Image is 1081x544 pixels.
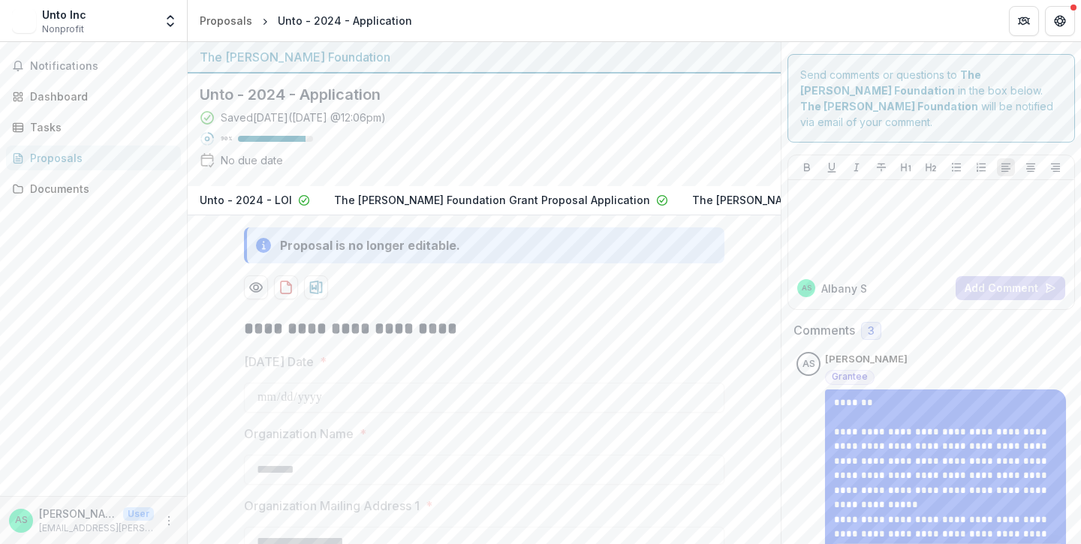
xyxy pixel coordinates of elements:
p: [DATE] Date [244,353,314,371]
span: Grantee [832,371,868,382]
img: Unto Inc [12,9,36,33]
button: download-proposal [274,275,298,299]
div: Unto - 2024 - Application [278,13,412,29]
nav: breadcrumb [194,10,418,32]
button: Get Help [1045,6,1075,36]
span: Nonprofit [42,23,84,36]
p: Albany S [821,281,867,296]
button: Partners [1009,6,1039,36]
h2: Comments [793,323,855,338]
p: [PERSON_NAME] [39,506,117,521]
div: Tasks [30,119,169,135]
span: 3 [868,325,875,338]
a: Dashboard [6,84,181,109]
div: Albany Smith [802,284,812,292]
button: Underline [823,158,841,176]
div: Saved [DATE] ( [DATE] @ 12:06pm ) [221,110,386,125]
div: No due date [221,152,283,168]
p: [PERSON_NAME] [825,352,908,367]
div: Send comments or questions to in the box below. will be notified via email of your comment. [787,54,1075,143]
div: Albany Smith [802,359,815,369]
strong: The [PERSON_NAME] Foundation [800,100,978,113]
p: [EMAIL_ADDRESS][PERSON_NAME][DOMAIN_NAME] [39,521,154,535]
div: Unto Inc [42,7,86,23]
button: Open entity switcher [160,6,181,36]
div: Proposal is no longer editable. [280,236,460,254]
button: Align Center [1022,158,1040,176]
div: Dashboard [30,89,169,104]
div: Proposals [30,150,169,166]
button: Ordered List [972,158,990,176]
div: Documents [30,181,169,197]
p: Unto - 2024 - LOI [200,192,292,208]
a: Proposals [6,146,181,170]
button: Italicize [848,158,866,176]
h2: Unto - 2024 - Application [200,86,745,104]
button: Strike [872,158,890,176]
button: Preview f3465644-8c3c-4e94-b61c-fd93067a01b4-3.pdf [244,275,268,299]
button: Bullet List [947,158,965,176]
button: Heading 1 [897,158,915,176]
a: Documents [6,176,181,201]
a: Tasks [6,115,181,140]
a: Proposals [194,10,258,32]
p: The [PERSON_NAME] Foundation Grant Proposal Application [692,192,1008,208]
p: User [123,507,154,521]
p: The [PERSON_NAME] Foundation Grant Proposal Application [334,192,650,208]
div: The [PERSON_NAME] Foundation [200,48,769,66]
button: download-proposal [304,275,328,299]
span: Notifications [30,60,175,73]
button: Align Left [997,158,1015,176]
button: Align Right [1046,158,1064,176]
div: Proposals [200,13,252,29]
p: Organization Mailing Address 1 [244,497,420,515]
button: Add Comment [956,276,1065,300]
button: More [160,512,178,530]
button: Notifications [6,54,181,78]
p: 90 % [221,134,232,144]
button: Bold [798,158,816,176]
p: Organization Name [244,425,354,443]
div: Albany Smith [15,515,28,525]
button: Heading 2 [922,158,940,176]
